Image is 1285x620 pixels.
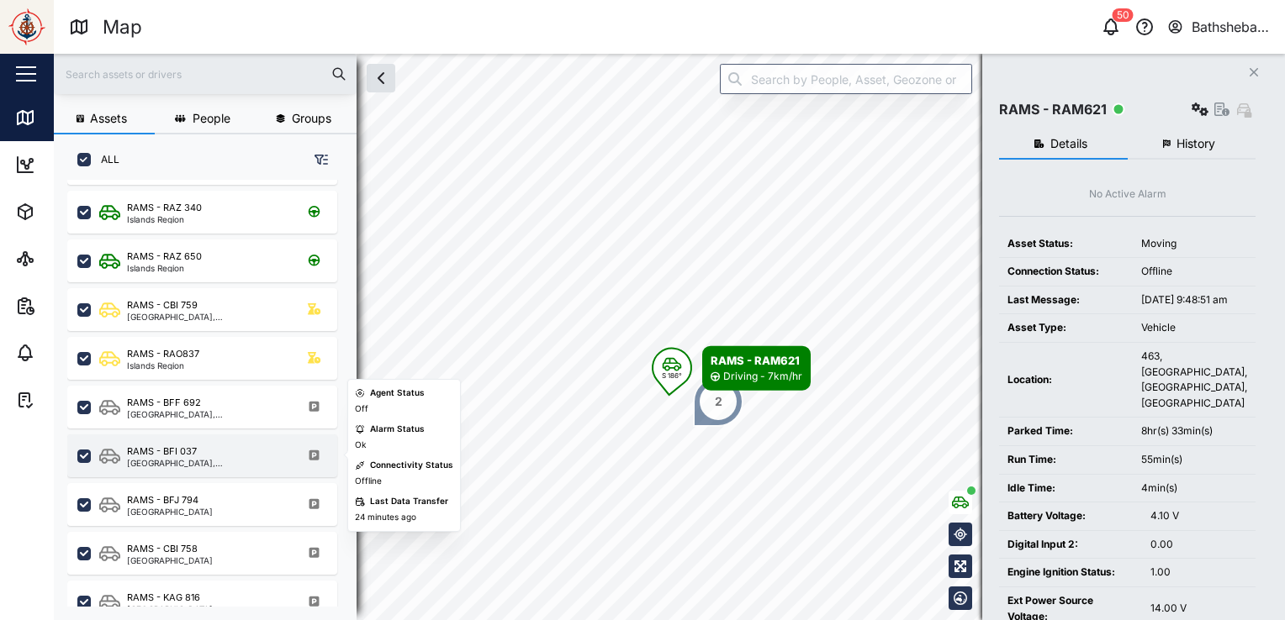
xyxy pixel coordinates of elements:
div: RAMS - BFF 692 [127,396,201,410]
div: Tasks [44,391,90,409]
div: Alarm Status [370,423,425,436]
div: Connection Status: [1007,264,1124,280]
label: ALL [91,153,119,166]
div: RAMS - RAM621 [711,352,802,369]
div: [GEOGRAPHIC_DATA], [GEOGRAPHIC_DATA] [127,410,288,418]
div: Offline [355,475,382,488]
div: Parked Time: [1007,423,1124,439]
div: 463, [GEOGRAPHIC_DATA], [GEOGRAPHIC_DATA], [GEOGRAPHIC_DATA] [1141,349,1247,411]
div: Driving - 7km/hr [723,369,802,385]
button: Bathsheba Kare [1166,15,1272,39]
div: 55min(s) [1141,452,1247,468]
div: Assets [44,202,96,221]
span: People [193,113,230,124]
div: Vehicle [1141,320,1247,336]
div: Location: [1007,372,1124,388]
div: Bathsheba Kare [1192,17,1271,38]
div: Islands Region [127,264,202,272]
div: Islands Region [127,361,199,370]
span: Details [1050,138,1087,150]
div: Asset Type: [1007,320,1124,336]
div: RAMS - CBI 758 [127,542,198,556]
div: Digital Input 2: [1007,537,1134,553]
div: 50 [1113,8,1134,22]
div: Idle Time: [1007,481,1124,497]
div: RAMS - BFI 037 [127,444,197,459]
div: Ok [355,439,366,452]
div: [GEOGRAPHIC_DATA], [GEOGRAPHIC_DATA] [127,605,288,613]
div: Offline [1141,264,1247,280]
div: 14.00 V [1150,601,1247,617]
div: Agent Status [370,386,425,400]
div: grid [67,180,356,607]
div: Engine Ignition Status: [1007,565,1134,581]
div: RAMS - CBI 759 [127,298,198,313]
div: [GEOGRAPHIC_DATA] [127,507,213,516]
canvas: Map [54,54,1285,620]
input: Search assets or drivers [64,61,346,87]
div: Map marker [652,346,811,391]
div: Asset Status: [1007,236,1124,252]
div: Alarms [44,344,96,362]
div: 2 [715,392,722,411]
div: Dashboard [44,155,119,174]
input: Search by People, Asset, Geozone or Place [720,64,972,94]
div: RAMS - RAM621 [999,99,1107,120]
div: 24 minutes ago [355,511,416,524]
div: Map [103,13,142,42]
div: 4min(s) [1141,481,1247,497]
div: 1.00 [1150,565,1247,581]
div: Battery Voltage: [1007,508,1134,524]
div: 4.10 V [1150,508,1247,524]
div: [DATE] 9:48:51 am [1141,292,1247,308]
div: [GEOGRAPHIC_DATA], [GEOGRAPHIC_DATA] [127,313,288,321]
div: Moving [1141,236,1247,252]
div: Connectivity Status [370,459,453,472]
div: Run Time: [1007,452,1124,468]
div: 0.00 [1150,537,1247,553]
span: Groups [292,113,331,124]
div: Map [44,108,82,127]
div: RAMS - RAZ 650 [127,250,202,264]
div: Last Data Transfer [370,495,448,508]
div: RAMS - RAZ 340 [127,201,202,215]
div: Reports [44,297,101,315]
div: Sites [44,250,84,268]
div: RAMS - RAO837 [127,347,199,361]
div: 8hr(s) 33min(s) [1141,423,1247,439]
div: RAMS - KAG 816 [127,591,200,605]
div: [GEOGRAPHIC_DATA], [GEOGRAPHIC_DATA] [127,459,288,467]
div: S 186° [662,372,682,379]
div: [GEOGRAPHIC_DATA] [127,556,213,565]
span: Assets [90,113,127,124]
div: Last Message: [1007,292,1124,308]
img: Main Logo [8,8,45,45]
div: Off [355,402,368,416]
span: History [1177,138,1215,150]
div: Islands Region [127,215,202,223]
div: No Active Alarm [1089,187,1166,202]
div: Map marker [693,376,743,427]
div: RAMS - BFJ 794 [127,493,198,507]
